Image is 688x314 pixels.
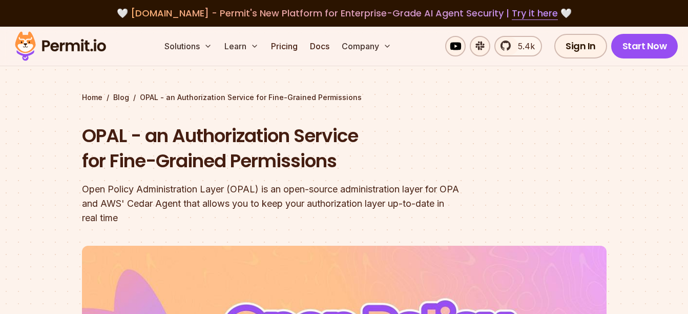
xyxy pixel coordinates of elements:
[611,34,678,58] a: Start Now
[494,36,542,56] a: 5.4k
[554,34,607,58] a: Sign In
[160,36,216,56] button: Solutions
[267,36,302,56] a: Pricing
[306,36,333,56] a: Docs
[512,7,558,20] a: Try it here
[512,40,535,52] span: 5.4k
[82,182,475,225] div: Open Policy Administration Layer (OPAL) is an open-source administration layer for OPA and AWS' C...
[82,123,475,174] h1: OPAL - an Authorization Service for Fine-Grained Permissions
[220,36,263,56] button: Learn
[82,92,102,103] a: Home
[25,6,663,21] div: 🤍 🤍
[338,36,395,56] button: Company
[113,92,129,103] a: Blog
[82,92,607,103] div: / /
[10,29,111,64] img: Permit logo
[131,7,558,19] span: [DOMAIN_NAME] - Permit's New Platform for Enterprise-Grade AI Agent Security |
